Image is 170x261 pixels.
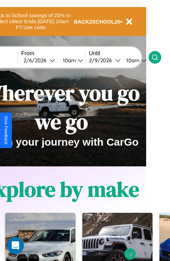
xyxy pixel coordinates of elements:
b: BACK2SCHOOL20 [74,19,121,25]
div: 2 / 6 / 2026 [23,57,50,64]
div: Open Intercom Messenger [7,237,24,254]
button: 10am [57,57,85,64]
button: 10am [121,57,149,64]
div: 2 / 9 / 2026 [89,57,115,64]
label: From [21,50,85,57]
button: 2/6/2026 [21,57,57,64]
div: Give Feedback [4,116,8,145]
div: 10am [123,57,141,64]
label: Until [89,50,149,57]
div: 10am [59,57,78,64]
